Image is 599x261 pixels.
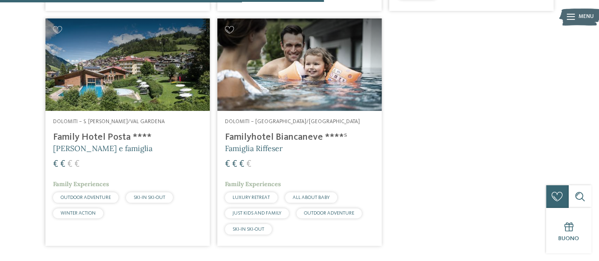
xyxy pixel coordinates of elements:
span: € [67,160,72,169]
span: OUTDOOR ADVENTURE [61,195,111,200]
span: € [60,160,65,169]
span: € [74,160,80,169]
span: € [232,160,237,169]
span: LUXURY RETREAT [232,195,270,200]
span: Dolomiti – [GEOGRAPHIC_DATA]/[GEOGRAPHIC_DATA] [225,119,360,125]
span: ALL ABOUT BABY [293,195,330,200]
a: Cercate un hotel per famiglie? Qui troverete solo i migliori! Dolomiti – S. [PERSON_NAME]/Val Gar... [45,18,210,246]
span: € [225,160,230,169]
span: € [53,160,58,169]
span: JUST KIDS AND FAMILY [232,211,281,216]
img: Cercate un hotel per famiglie? Qui troverete solo i migliori! [217,18,382,111]
span: WINTER ACTION [61,211,96,216]
span: [PERSON_NAME] e famiglia [53,144,152,153]
span: SKI-IN SKI-OUT [232,227,264,232]
span: OUTDOOR ADVENTURE [304,211,354,216]
a: Cercate un hotel per famiglie? Qui troverete solo i migliori! Dolomiti – [GEOGRAPHIC_DATA]/[GEOGR... [217,18,382,246]
span: Family Experiences [225,180,281,188]
span: Family Experiences [53,180,109,188]
a: Buono [546,208,591,253]
span: Dolomiti – S. [PERSON_NAME]/Val Gardena [53,119,165,125]
h4: Family Hotel Posta **** [53,132,202,143]
span: Famiglia Riffeser [225,144,283,153]
span: Buono [558,235,579,242]
h4: Familyhotel Biancaneve ****ˢ [225,132,374,143]
span: € [239,160,244,169]
img: Cercate un hotel per famiglie? Qui troverete solo i migliori! [45,18,210,111]
span: € [246,160,251,169]
span: SKI-IN SKI-OUT [134,195,165,200]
